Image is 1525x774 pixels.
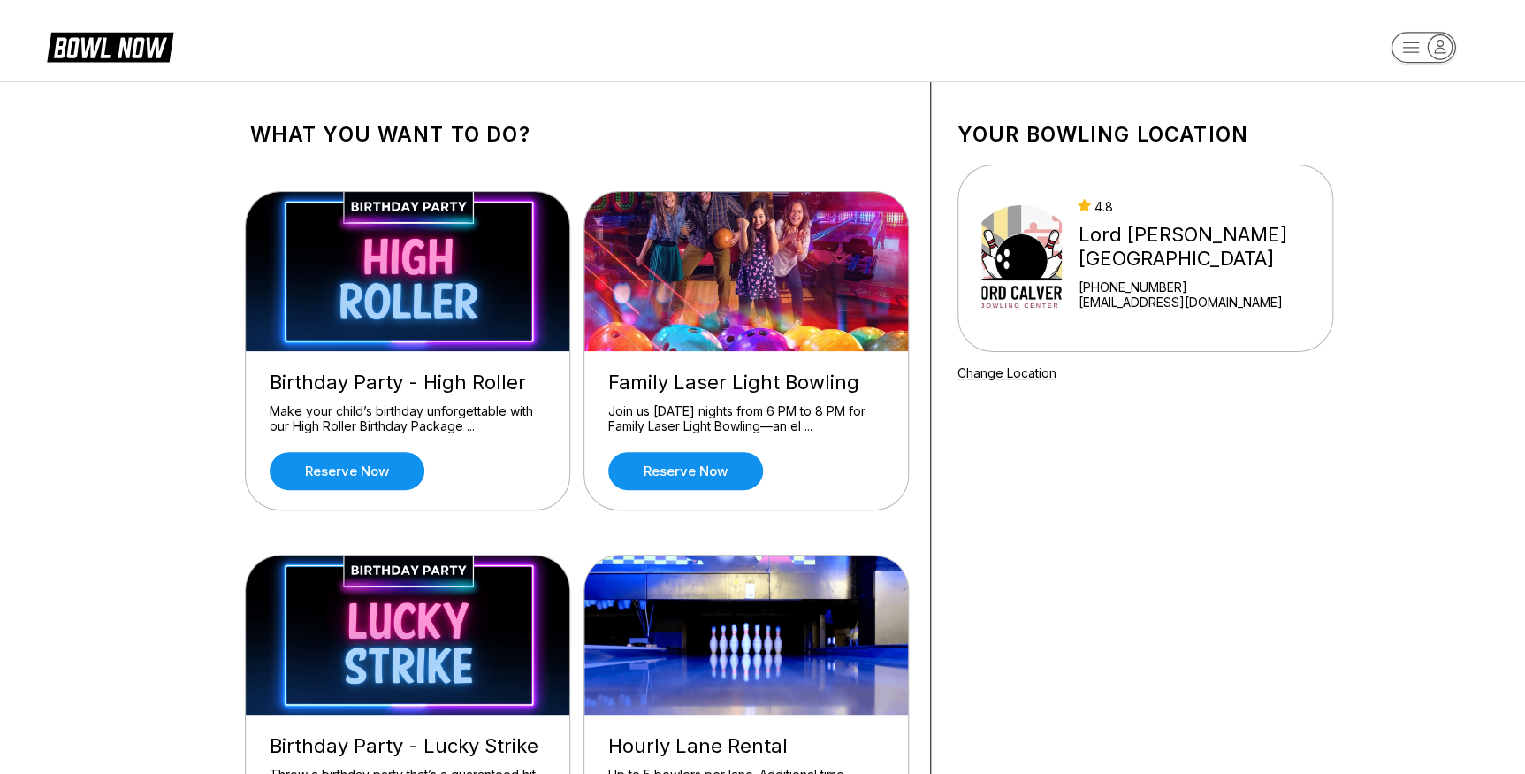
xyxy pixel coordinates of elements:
a: Change Location [957,365,1056,380]
img: Family Laser Light Bowling [584,192,910,351]
div: [PHONE_NUMBER] [1078,280,1324,295]
div: 4.8 [1078,199,1324,214]
div: Birthday Party - Lucky Strike [270,734,545,758]
a: Reserve now [270,452,424,490]
div: Join us [DATE] nights from 6 PM to 8 PM for Family Laser Light Bowling—an el ... [608,403,884,434]
div: Make your child’s birthday unforgettable with our High Roller Birthday Package ... [270,403,545,434]
div: Hourly Lane Rental [608,734,884,758]
img: Lord Calvert Bowling Center [981,192,1063,325]
div: Family Laser Light Bowling [608,371,884,395]
h1: Your bowling location [957,122,1333,147]
img: Birthday Party - High Roller [246,192,571,351]
img: Hourly Lane Rental [584,556,910,715]
div: Birthday Party - High Roller [270,371,545,395]
a: Reserve now [608,452,763,490]
div: Lord [PERSON_NAME][GEOGRAPHIC_DATA] [1078,223,1324,271]
img: Birthday Party - Lucky Strike [246,556,571,715]
h1: What you want to do? [250,122,904,147]
a: [EMAIL_ADDRESS][DOMAIN_NAME] [1078,295,1324,310]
